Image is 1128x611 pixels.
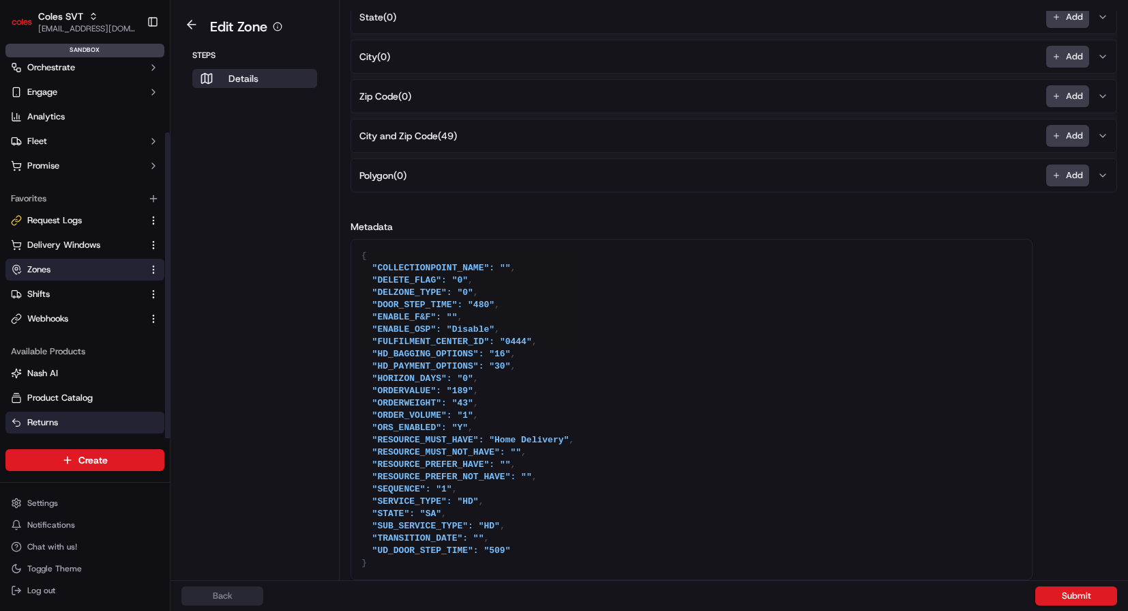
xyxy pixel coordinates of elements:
[192,50,317,61] p: Steps
[1046,6,1089,28] button: Add
[136,231,165,242] span: Pylon
[5,283,164,305] button: Shifts
[27,392,93,404] span: Product Catalog
[359,169,406,182] span: Polygon ( 0 )
[5,449,164,471] button: Create
[11,214,143,227] a: Request Logs
[5,106,164,128] a: Analytics
[5,188,164,210] div: Favorites
[5,515,164,535] button: Notifications
[5,412,164,434] button: Returns
[5,155,164,177] button: Promise
[27,541,77,552] span: Chat with us!
[78,453,108,467] span: Create
[11,264,143,276] a: Zones
[1046,165,1089,186] button: Add
[351,240,1032,580] textarea: { "COLLECTIONPOINT_NAME": "", "DELETE_FLAG": "0", "DELZONE_TYPE": "0", "DOOR_STEP_TIME": "480", "...
[35,88,246,102] input: Got a question? Start typing here...
[27,313,68,325] span: Webhooks
[27,214,82,227] span: Request Logs
[354,40,1114,73] button: City(0)Add
[5,81,164,103] button: Engage
[27,367,58,380] span: Nash AI
[27,61,75,74] span: Orchestrate
[38,10,83,23] button: Coles SVT
[38,23,136,34] button: [EMAIL_ADDRESS][DOMAIN_NAME]
[5,308,164,330] button: Webhooks
[5,5,141,38] button: Coles SVTColes SVT[EMAIL_ADDRESS][DOMAIN_NAME]
[27,239,100,251] span: Delivery Windows
[1046,85,1089,107] button: Add
[27,585,55,596] span: Log out
[27,198,104,212] span: Knowledge Base
[5,130,164,152] button: Fleet
[129,198,219,212] span: API Documentation
[11,313,143,325] a: Webhooks
[354,1,1114,33] button: State(0)Add
[27,288,50,300] span: Shifts
[354,119,1114,152] button: City and Zip Code(49)Add
[5,57,164,79] button: Orchestrate
[110,193,224,217] a: 💻API Documentation
[11,392,159,404] a: Product Catalog
[359,89,411,103] span: Zip Code ( 0 )
[5,210,164,231] button: Request Logs
[228,72,258,85] p: Details
[14,14,41,41] img: Nash
[11,367,159,380] a: Nash AI
[8,193,110,217] a: 📗Knowledge Base
[359,129,457,143] span: City and Zip Code ( 49 )
[46,144,173,155] div: We're available if you need us!
[232,134,248,151] button: Start new chat
[192,69,317,88] button: Details
[354,80,1114,113] button: Zip Code(0)Add
[27,416,58,429] span: Returns
[27,264,50,276] span: Zones
[11,416,159,429] a: Returns
[1035,586,1117,606] button: Submit
[5,341,164,363] div: Available Products
[5,387,164,409] button: Product Catalog
[27,135,47,147] span: Fleet
[5,259,164,281] button: Zones
[354,159,1114,192] button: Polygon(0)Add
[27,160,59,172] span: Promise
[5,581,164,600] button: Log out
[11,239,143,251] a: Delivery Windows
[27,86,57,98] span: Engage
[27,498,58,509] span: Settings
[14,199,25,210] div: 📗
[1046,125,1089,147] button: Add
[14,55,248,76] p: Welcome 👋
[5,494,164,513] button: Settings
[5,363,164,384] button: Nash AI
[5,537,164,556] button: Chat with us!
[5,234,164,256] button: Delivery Windows
[11,288,143,300] a: Shifts
[359,50,390,63] span: City ( 0 )
[351,220,1117,233] h3: Metadata
[11,11,33,33] img: Coles SVT
[46,130,224,144] div: Start new chat
[1046,46,1089,68] button: Add
[210,17,267,36] h1: Edit Zone
[14,130,38,155] img: 1736555255976-a54dd68f-1ca7-489b-9aae-adbdc363a1c4
[5,44,164,57] div: sandbox
[27,520,75,530] span: Notifications
[27,111,65,123] span: Analytics
[5,559,164,578] button: Toggle Theme
[359,10,396,24] span: State ( 0 )
[115,199,126,210] div: 💻
[96,231,165,242] a: Powered byPylon
[27,563,82,574] span: Toggle Theme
